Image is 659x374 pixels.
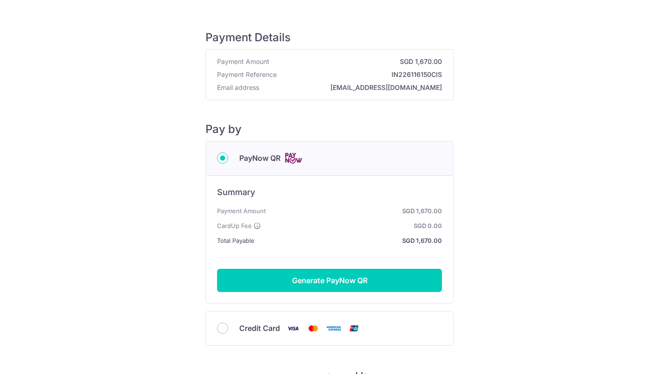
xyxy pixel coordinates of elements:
[324,323,343,334] img: American Express
[269,205,442,216] strong: SGD 1,670.00
[258,235,442,246] strong: SGD 1,670.00
[217,70,277,79] span: Payment Reference
[345,323,363,334] img: Union Pay
[284,323,302,334] img: Visa
[280,70,442,79] strong: IN226116150CIS
[217,57,269,66] span: Payment Amount
[239,152,280,164] span: PayNow QR
[205,31,454,44] h5: Payment Details
[217,269,442,292] button: Generate PayNow QR
[265,220,442,231] strong: SGD 0.00
[273,57,442,66] strong: SGD 1,670.00
[217,83,259,92] span: Email address
[217,235,255,246] span: Total Payable
[304,323,323,334] img: Mastercard
[239,323,280,334] span: Credit Card
[284,152,303,164] img: Cards logo
[217,220,252,231] span: CardUp Fee
[205,122,454,136] h5: Pay by
[217,152,442,164] div: PayNow QR Cards logo
[263,83,442,92] strong: [EMAIL_ADDRESS][DOMAIN_NAME]
[217,205,266,216] span: Payment Amount
[217,187,442,198] h6: Summary
[217,323,442,334] div: Credit Card Visa Mastercard American Express Union Pay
